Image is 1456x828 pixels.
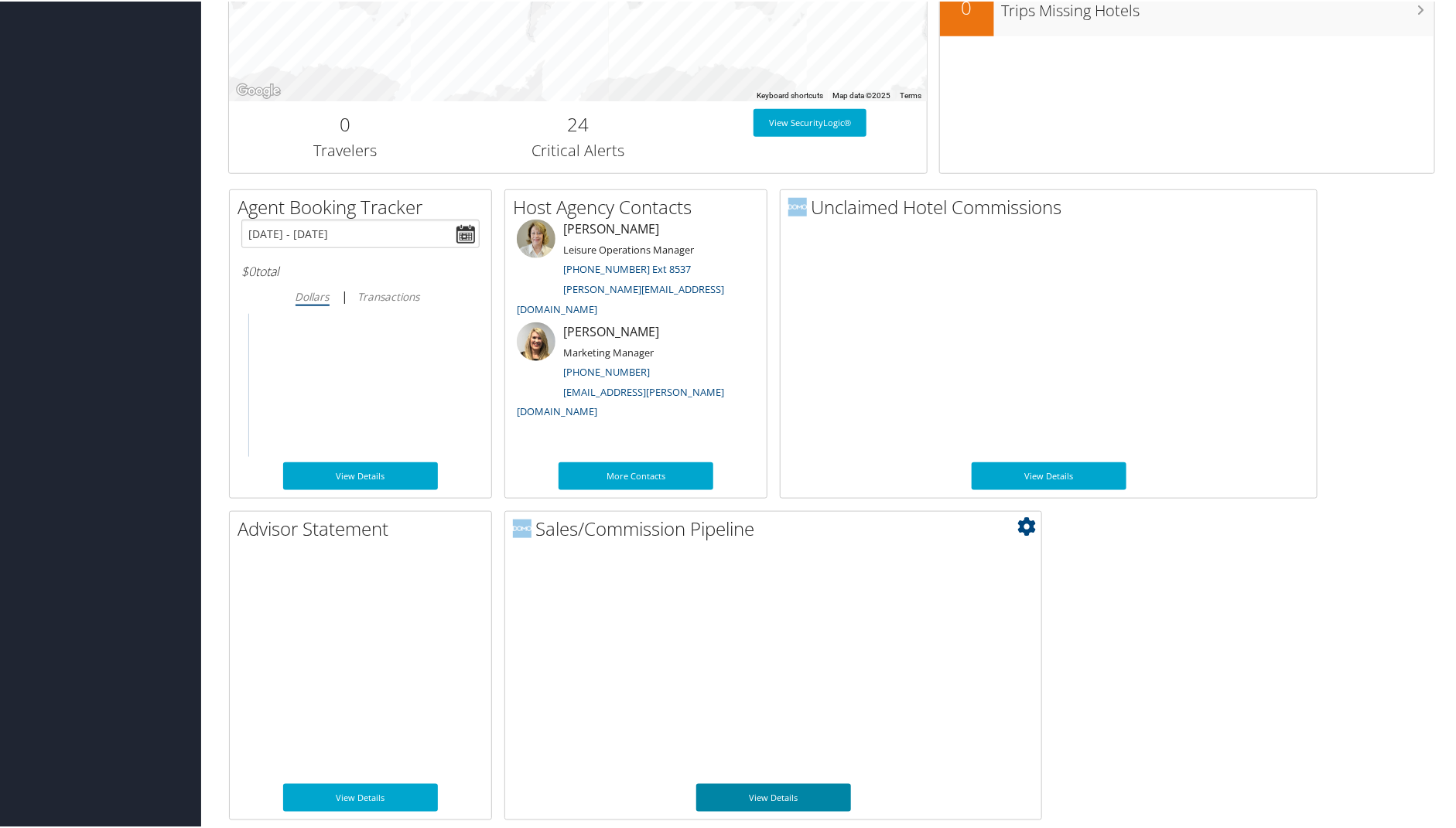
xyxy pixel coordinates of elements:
[241,261,255,278] span: $0
[509,321,763,424] li: [PERSON_NAME]
[513,193,767,219] h2: Host Agency Contacts
[788,193,1317,219] h2: Unclaimed Hotel Commissions
[513,518,531,537] img: domo-logo.png
[473,138,683,160] h3: Critical Alerts
[563,241,694,255] small: Leisure Operations Manager
[241,138,450,160] h3: Travelers
[513,514,1041,540] h2: Sales/Commission Pipeline
[788,196,807,215] img: domo-logo.png
[509,218,763,321] li: [PERSON_NAME]
[757,89,824,100] button: Keyboard shortcuts
[563,363,650,377] a: [PHONE_NUMBER]
[241,261,480,278] h6: total
[754,107,866,135] a: View SecurityLogic®
[696,782,851,810] a: View Details
[559,461,713,489] a: More Contacts
[241,285,480,305] div: |
[972,461,1126,489] a: View Details
[563,344,654,358] small: Marketing Manager
[283,461,438,489] a: View Details
[563,261,691,274] a: [PHONE_NUMBER] Ext 8537
[517,218,555,257] img: meredith-price.jpg
[358,288,420,302] i: Transactions
[473,110,683,136] h2: 24
[901,90,922,98] a: Terms (opens in new tab)
[233,80,284,100] a: Open this area in Google Maps (opens a new window)
[233,80,284,100] img: Google
[238,514,491,540] h2: Advisor Statement
[833,90,891,98] span: Map data ©2025
[296,288,330,302] i: Dollars
[238,193,491,219] h2: Agent Booking Tracker
[241,110,450,136] h2: 0
[517,281,724,315] a: [PERSON_NAME][EMAIL_ADDRESS][DOMAIN_NAME]
[517,383,724,417] a: [EMAIL_ADDRESS][PERSON_NAME][DOMAIN_NAME]
[283,782,438,810] a: View Details
[517,321,555,359] img: ali-moffitt.jpg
